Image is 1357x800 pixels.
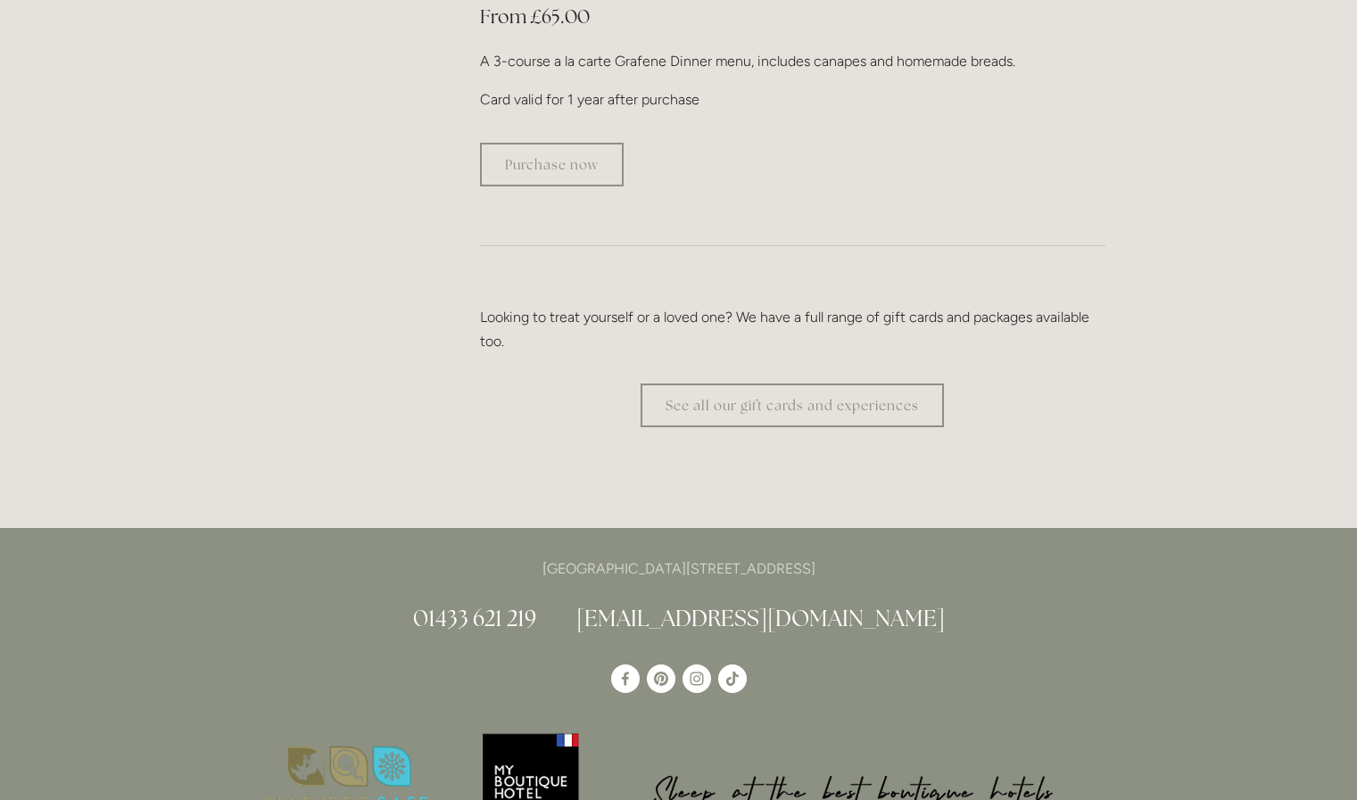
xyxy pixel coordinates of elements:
[611,664,640,693] a: Losehill House Hotel & Spa
[480,305,1105,353] p: Looking to treat yourself or a loved one? We have a full range of gift cards and packages availab...
[252,557,1105,581] p: [GEOGRAPHIC_DATA][STREET_ADDRESS]
[641,384,944,427] a: See all our gift cards and experiences
[647,664,675,693] a: Pinterest
[718,664,747,693] a: TikTok
[576,604,945,632] a: [EMAIL_ADDRESS][DOMAIN_NAME]
[480,49,1105,73] p: A 3-course a la carte Grafene Dinner menu, includes canapes and homemade breads.
[683,664,711,693] a: Instagram
[413,604,536,632] a: 01433 621 219
[480,87,1105,111] p: Card valid for 1 year after purchase
[480,143,624,186] a: Purchase now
